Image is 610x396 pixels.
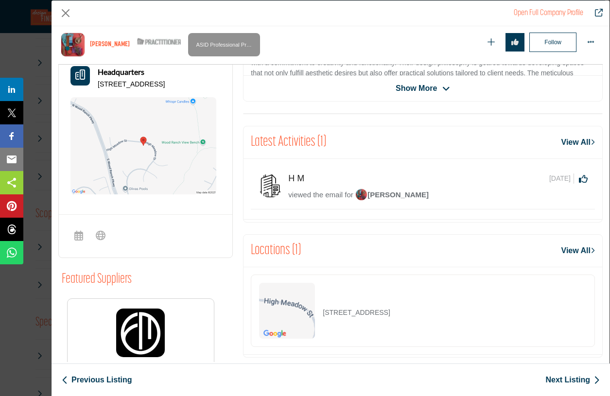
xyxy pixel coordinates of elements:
button: Follow [529,33,576,52]
img: ASID Qualified Practitioners [137,35,181,48]
img: kim-bernard logo [61,33,85,57]
h2: Locations (1) [251,242,301,259]
button: More Options [581,33,600,52]
img: Location Map [259,283,315,339]
a: Redirect to kim-bernard [514,9,583,17]
span: Show More [396,83,437,94]
span: [DATE] [549,173,574,184]
b: Headquarters [98,66,144,78]
img: Location Map [70,97,216,194]
a: Previous Listing [62,374,132,386]
a: image[PERSON_NAME] [355,189,429,202]
a: View All [561,245,595,257]
img: avtar-image [258,173,282,198]
span: ASID Professional Practitioner [192,35,256,54]
img: image [355,189,367,201]
a: View All [561,137,595,148]
p: [STREET_ADDRESS] [98,80,165,89]
button: Close [58,6,73,20]
span: viewed the email for [288,190,353,199]
h1: [PERSON_NAME] [90,41,130,49]
h2: Latest Activities (1) [251,134,326,151]
h2: Featured Suppliers [62,272,132,288]
span: [PERSON_NAME] [355,190,429,199]
button: Headquarter icon [70,66,90,86]
i: Click to Like this activity [579,174,588,183]
a: Redirect to kim-bernard [588,7,603,19]
p: [STREET_ADDRESS] [323,308,390,318]
a: Next Listing [545,374,600,386]
h5: H M [288,173,309,184]
img: Fordham Marble Company [116,309,165,357]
